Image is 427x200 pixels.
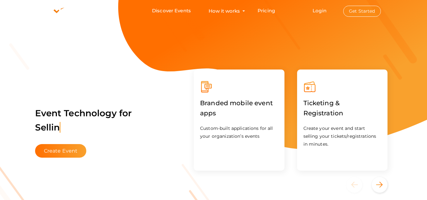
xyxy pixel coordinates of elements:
[372,177,387,193] button: Next
[35,98,132,142] label: Event Technology for
[207,5,242,17] button: How it works
[346,177,370,193] button: Previous
[152,5,191,17] a: Discover Events
[200,124,278,140] p: Custom-built applications for all your organization’s events
[303,93,381,123] label: Ticketing & Registration
[35,144,87,158] button: Create Event
[303,124,381,148] p: Create your event and start selling your tickets/registrations in minutes.
[35,122,61,133] span: Sellin
[200,111,278,117] a: Branded mobile event apps
[200,93,278,123] label: Branded mobile event apps
[313,8,326,14] a: Login
[303,111,381,117] a: Ticketing & Registration
[258,5,275,17] a: Pricing
[343,6,381,17] button: Get Started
